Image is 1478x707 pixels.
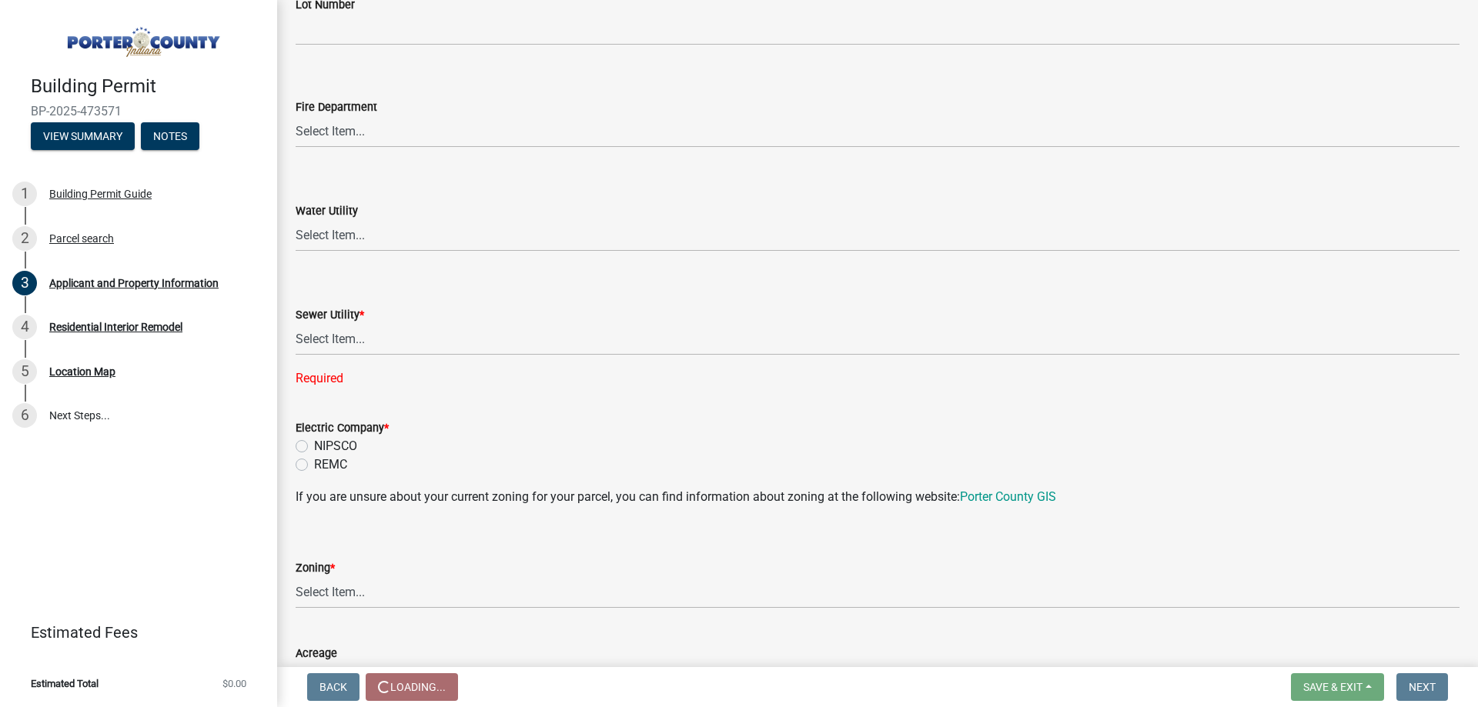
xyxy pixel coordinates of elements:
[49,322,182,332] div: Residential Interior Remodel
[141,131,199,143] wm-modal-confirm: Notes
[296,369,1460,388] div: Required
[296,310,364,321] label: Sewer Utility
[12,315,37,339] div: 4
[366,673,458,701] button: Loading...
[1303,681,1363,693] span: Save & Exit
[296,488,1460,506] p: If you are unsure about your current zoning for your parcel, you can find information about zonin...
[296,102,377,113] label: Fire Department
[296,206,358,217] label: Water Utility
[12,359,37,384] div: 5
[12,403,37,428] div: 6
[31,104,246,118] span: BP-2025-473571
[960,489,1056,504] a: Porter County GIS
[12,182,37,206] div: 1
[31,122,135,150] button: View Summary
[12,271,37,295] div: 3
[12,226,37,251] div: 2
[222,679,246,689] span: $0.00
[49,188,152,199] div: Building Permit Guide
[31,679,99,689] span: Estimated Total
[49,233,114,244] div: Parcel search
[12,617,252,648] a: Estimated Fees
[141,122,199,150] button: Notes
[314,455,347,474] label: REMC
[319,681,347,693] span: Back
[296,563,335,574] label: Zoning
[1409,681,1436,693] span: Next
[49,366,115,377] div: Location Map
[31,16,252,59] img: Porter County, Indiana
[307,673,359,701] button: Back
[296,649,337,659] label: Acreage
[1396,673,1448,701] button: Next
[390,681,446,693] span: Loading...
[31,131,135,143] wm-modal-confirm: Summary
[31,75,265,98] h4: Building Permit
[1291,673,1384,701] button: Save & Exit
[296,423,389,434] label: Electric Company
[49,278,219,288] div: Applicant and Property Information
[314,437,357,455] label: NIPSCO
